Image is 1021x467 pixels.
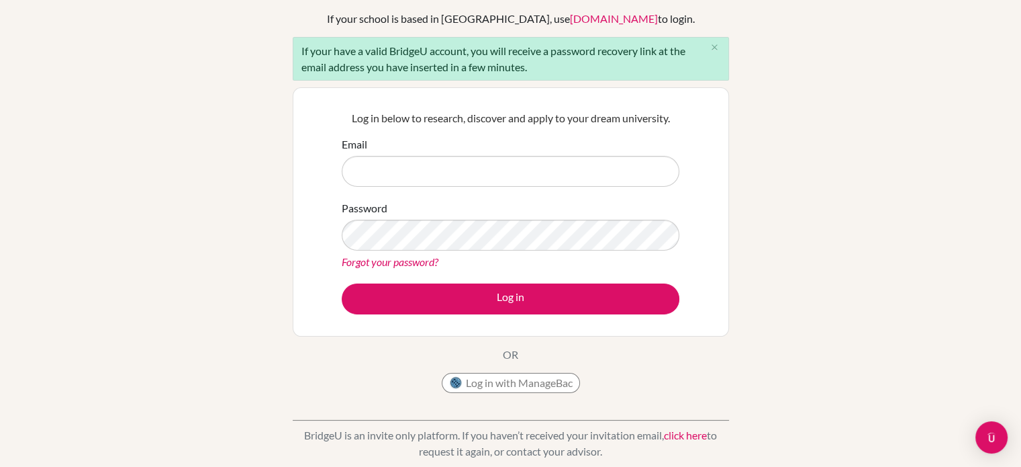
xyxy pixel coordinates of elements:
label: Password [342,200,387,216]
div: If your school is based in [GEOGRAPHIC_DATA], use to login. [327,11,695,27]
button: Log in with ManageBac [442,373,580,393]
label: Email [342,136,367,153]
p: OR [503,347,518,363]
p: Log in below to research, discover and apply to your dream university. [342,110,679,126]
div: If your have a valid BridgeU account, you will receive a password recovery link at the email addr... [293,37,729,81]
i: close [710,42,720,52]
button: Log in [342,284,679,314]
p: BridgeU is an invite only platform. If you haven’t received your invitation email, to request it ... [293,427,729,460]
div: Open Intercom Messenger [975,421,1008,454]
a: click here [664,429,707,441]
button: Close [701,38,728,58]
a: [DOMAIN_NAME] [570,12,658,25]
a: Forgot your password? [342,255,438,268]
